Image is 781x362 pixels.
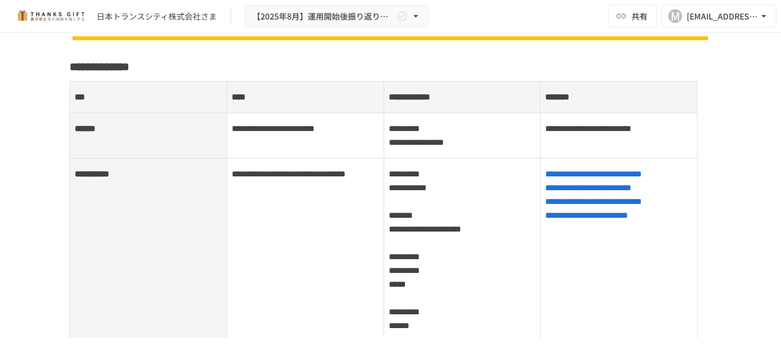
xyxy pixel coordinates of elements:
[631,10,648,22] span: 共有
[687,9,758,24] div: [EMAIL_ADDRESS][DOMAIN_NAME]
[661,5,776,28] button: M[EMAIL_ADDRESS][DOMAIN_NAME]
[97,10,217,22] div: 日本トランスシティ株式会社さま
[668,9,682,23] div: M
[608,5,657,28] button: 共有
[70,34,711,42] img: n6GUNqEHdaibHc1RYGm9WDNsCbxr1vBAv6Dpu1pJovz
[252,9,394,24] span: 【2025年8月】運用開始後振り返りミーティング
[245,5,429,28] button: 【2025年8月】運用開始後振り返りミーティング
[14,7,87,25] img: mMP1OxWUAhQbsRWCurg7vIHe5HqDpP7qZo7fRoNLXQh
